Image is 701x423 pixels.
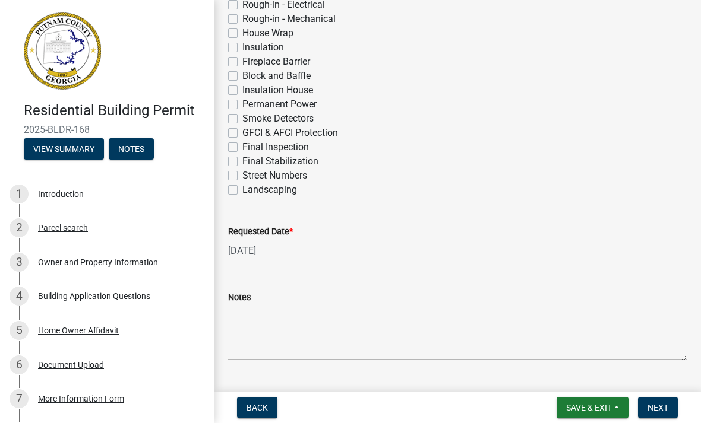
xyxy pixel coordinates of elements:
label: House Wrap [242,26,293,40]
input: mm/dd/yyyy [228,238,337,263]
div: Document Upload [38,361,104,369]
label: GFCI & AFCI Protection [242,126,338,140]
button: View Summary [24,138,104,160]
button: Next [638,397,678,418]
h4: Residential Building Permit [24,102,204,119]
label: Requested Date [228,228,293,236]
label: Notes [228,294,251,302]
label: Landscaping [242,183,297,197]
label: Insulation House [242,83,313,97]
label: Street Numbers [242,168,307,183]
div: 6 [10,355,29,374]
img: Putnam County, Georgia [24,12,101,90]
div: 1 [10,185,29,203]
button: Save & Exit [557,397,629,418]
label: Permanent Power [242,97,317,112]
div: Building Application Questions [38,292,150,300]
label: Rough-in - Mechanical [242,12,336,26]
span: Save & Exit [566,403,612,412]
div: More Information Form [38,395,124,403]
label: Block and Baffle [242,69,311,83]
div: Owner and Property Information [38,258,158,266]
label: Insulation [242,40,284,55]
div: 7 [10,389,29,408]
div: Home Owner Affidavit [38,326,119,335]
span: 2025-BLDR-168 [24,124,190,135]
div: 3 [10,253,29,272]
div: 2 [10,218,29,237]
div: 4 [10,287,29,306]
span: Back [247,403,268,412]
label: Fireplace Barrier [242,55,310,69]
label: Final Stabilization [242,154,318,168]
div: Introduction [38,190,84,198]
wm-modal-confirm: Summary [24,145,104,154]
div: 5 [10,321,29,340]
span: Next [648,403,668,412]
label: Final Inspection [242,140,309,154]
div: Parcel search [38,224,88,232]
button: Notes [109,138,154,160]
wm-modal-confirm: Notes [109,145,154,154]
label: Smoke Detectors [242,112,314,126]
button: Back [237,397,277,418]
